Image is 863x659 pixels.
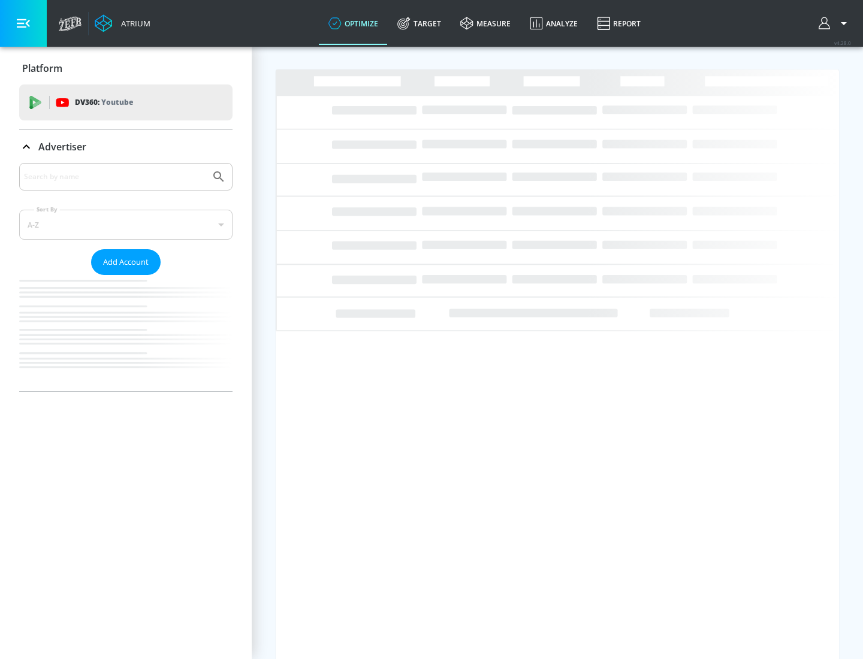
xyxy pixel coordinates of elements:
[587,2,650,45] a: Report
[116,18,150,29] div: Atrium
[91,249,161,275] button: Add Account
[520,2,587,45] a: Analyze
[19,163,233,391] div: Advertiser
[834,40,851,46] span: v 4.28.0
[38,140,86,153] p: Advertiser
[103,255,149,269] span: Add Account
[19,275,233,391] nav: list of Advertiser
[319,2,388,45] a: optimize
[19,210,233,240] div: A-Z
[19,84,233,120] div: DV360: Youtube
[388,2,451,45] a: Target
[75,96,133,109] p: DV360:
[34,205,60,213] label: Sort By
[95,14,150,32] a: Atrium
[22,62,62,75] p: Platform
[19,52,233,85] div: Platform
[101,96,133,108] p: Youtube
[24,169,206,185] input: Search by name
[19,130,233,164] div: Advertiser
[451,2,520,45] a: measure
